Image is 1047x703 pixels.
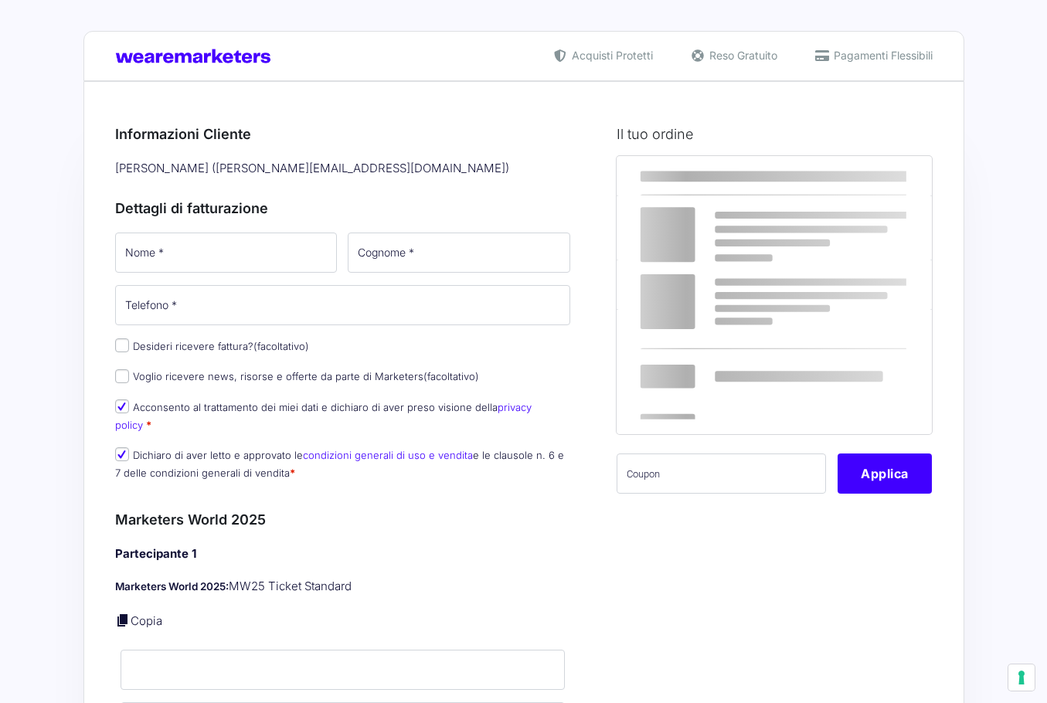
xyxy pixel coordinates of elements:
[115,124,571,144] h3: Informazioni Cliente
[348,233,570,273] input: Cognome *
[110,156,576,182] div: [PERSON_NAME] ( [PERSON_NAME][EMAIL_ADDRESS][DOMAIN_NAME] )
[115,285,571,325] input: Telefono *
[617,453,826,494] input: Coupon
[115,578,571,596] p: MW25 Ticket Standard
[115,338,129,352] input: Desideri ricevere fattura?(facoltativo)
[115,613,131,628] a: Copia i dettagli dell'acquirente
[115,198,571,219] h3: Dettagli di fatturazione
[617,156,798,196] th: Prodotto
[830,47,933,63] span: Pagamenti Flessibili
[115,449,564,479] label: Dichiaro di aver letto e approvato le e le clausole n. 6 e 7 delle condizioni generali di vendita
[798,156,933,196] th: Subtotale
[115,369,129,383] input: Voglio ricevere news, risorse e offerte da parte di Marketers(facoltativo)
[838,453,932,494] button: Applica
[423,370,479,382] span: (facoltativo)
[253,340,309,352] span: (facoltativo)
[115,580,229,593] strong: Marketers World 2025:
[12,643,59,689] iframe: Customerly Messenger Launcher
[115,399,129,413] input: Acconsento al trattamento dei miei dati e dichiaro di aver preso visione dellaprivacy policy
[617,309,798,433] th: Totale
[115,233,338,273] input: Nome *
[115,340,309,352] label: Desideri ricevere fattura?
[568,47,653,63] span: Acquisti Protetti
[115,545,571,563] h4: Partecipante 1
[115,509,571,530] h3: Marketers World 2025
[131,613,162,628] a: Copia
[115,401,532,431] label: Acconsento al trattamento dei miei dati e dichiaro di aver preso visione della
[617,124,932,144] h3: Il tuo ordine
[617,260,798,309] th: Subtotale
[617,196,798,260] td: Marketers World 2025 - MW25 Ticket Standard
[1008,664,1035,691] button: Le tue preferenze relative al consenso per le tecnologie di tracciamento
[705,47,777,63] span: Reso Gratuito
[303,449,473,461] a: condizioni generali di uso e vendita
[115,447,129,461] input: Dichiaro di aver letto e approvato lecondizioni generali di uso e venditae le clausole n. 6 e 7 d...
[115,370,479,382] label: Voglio ricevere news, risorse e offerte da parte di Marketers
